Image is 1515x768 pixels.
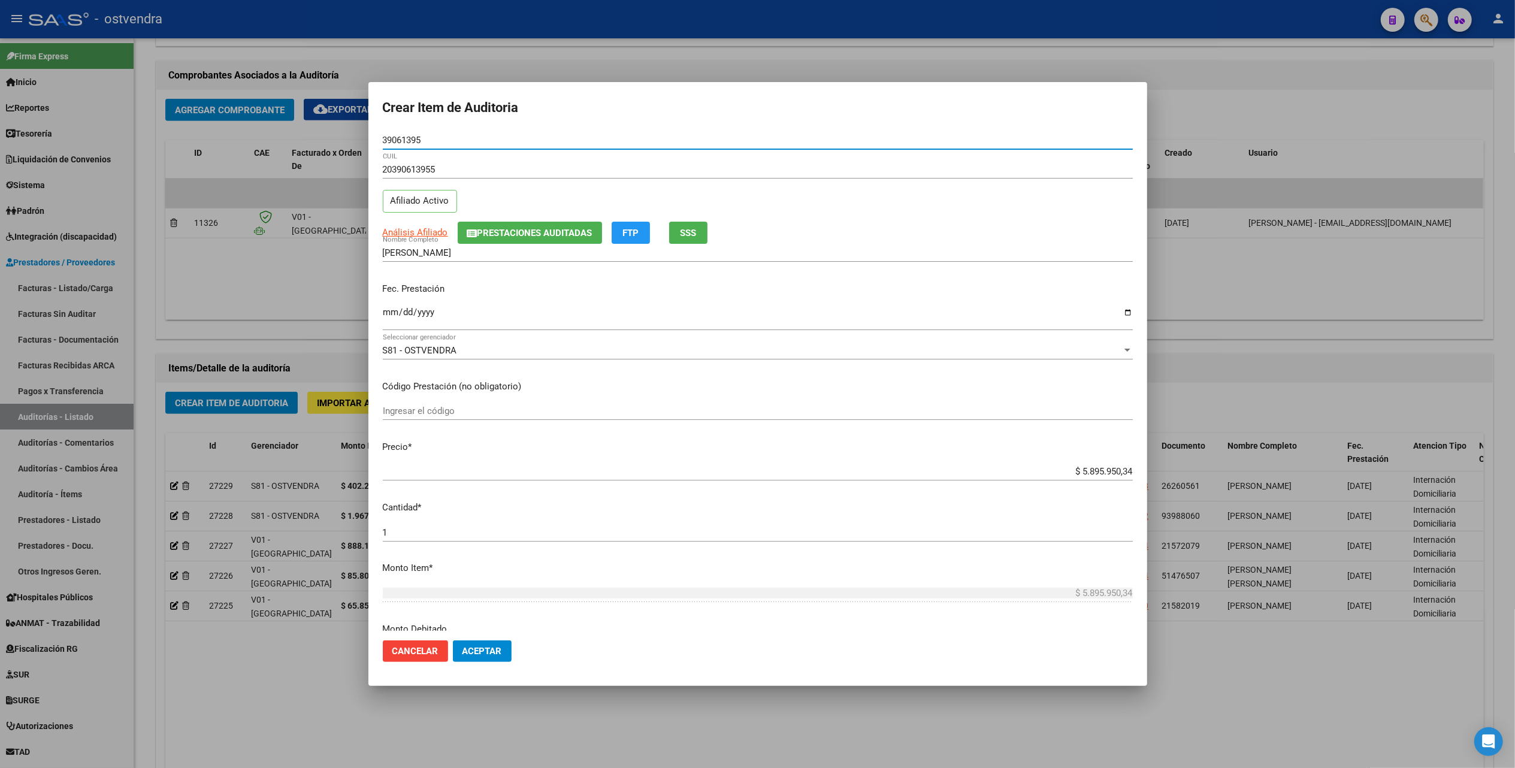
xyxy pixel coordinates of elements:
[383,501,1133,515] p: Cantidad
[383,227,448,238] span: Análisis Afiliado
[383,440,1133,454] p: Precio
[383,345,457,356] span: S81 - OSTVENDRA
[383,622,1133,636] p: Monto Debitado
[458,222,602,244] button: Prestaciones Auditadas
[680,228,696,238] span: SSS
[383,190,457,213] p: Afiliado Activo
[383,640,448,662] button: Cancelar
[392,646,439,657] span: Cancelar
[383,96,1133,119] h2: Crear Item de Auditoria
[453,640,512,662] button: Aceptar
[383,561,1133,575] p: Monto Item
[477,228,592,238] span: Prestaciones Auditadas
[622,228,639,238] span: FTP
[383,380,1133,394] p: Código Prestación (no obligatorio)
[1474,727,1503,756] div: Open Intercom Messenger
[612,222,650,244] button: FTP
[462,646,502,657] span: Aceptar
[669,222,707,244] button: SSS
[383,282,1133,296] p: Fec. Prestación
